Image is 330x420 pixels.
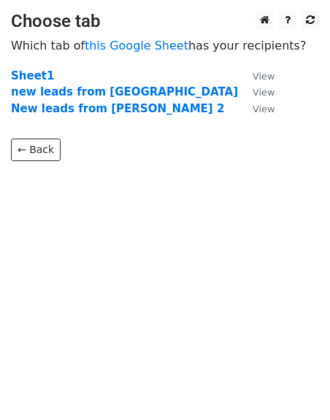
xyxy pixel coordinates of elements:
[253,71,275,82] small: View
[11,102,224,115] a: New leads from [PERSON_NAME] 2
[85,39,188,52] a: this Google Sheet
[253,104,275,114] small: View
[238,69,275,82] a: View
[11,11,319,32] h3: Choose tab
[238,85,275,98] a: View
[11,85,238,98] a: new leads from [GEOGRAPHIC_DATA]
[11,139,61,161] a: ← Back
[238,102,275,115] a: View
[11,38,319,53] p: Which tab of has your recipients?
[11,69,54,82] a: Sheet1
[253,87,275,98] small: View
